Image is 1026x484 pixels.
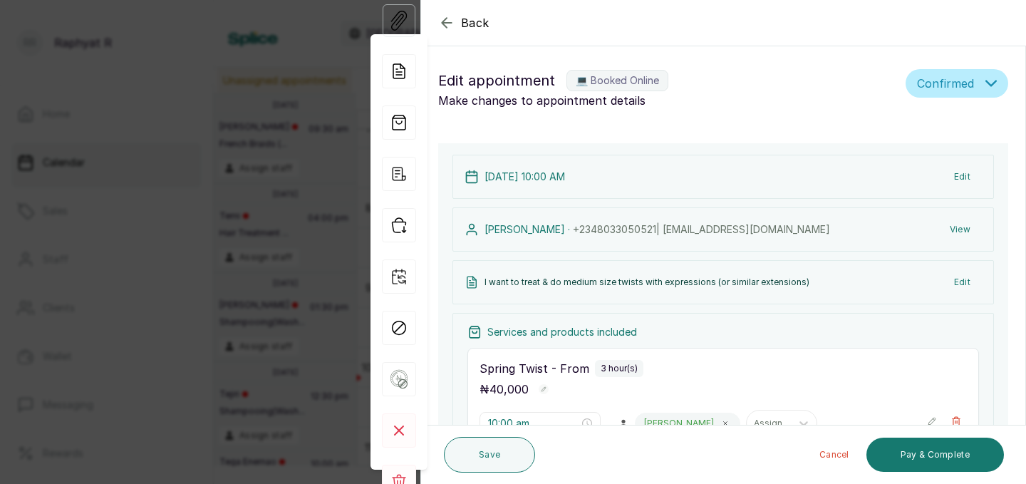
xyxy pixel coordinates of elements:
p: Spring Twist - From [480,360,589,377]
span: Confirmed [917,75,974,92]
p: [DATE] 10:00 AM [484,170,565,184]
p: Services and products included [487,325,637,339]
button: Edit [943,269,982,295]
p: ₦ [480,381,529,398]
p: [PERSON_NAME] [644,418,714,429]
button: View [938,217,982,242]
span: +234 8033050521 | [EMAIL_ADDRESS][DOMAIN_NAME] [573,223,830,235]
button: Edit [943,164,982,190]
p: 3 hour(s) [601,363,638,374]
label: 💻 Booked Online [566,70,668,91]
button: Confirmed [906,69,1008,98]
button: Pay & Complete [866,438,1004,472]
input: Select time [488,416,579,431]
p: [PERSON_NAME] · [484,222,830,237]
button: Save [444,437,535,473]
button: Cancel [808,438,861,472]
p: I want to treat & do medium size twists with expressions (or similar extensions) [484,277,809,288]
span: Edit appointment [438,69,555,92]
span: 40,000 [489,382,529,396]
button: Back [438,14,489,31]
p: Make changes to appointment details [438,92,900,109]
span: Back [461,14,489,31]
